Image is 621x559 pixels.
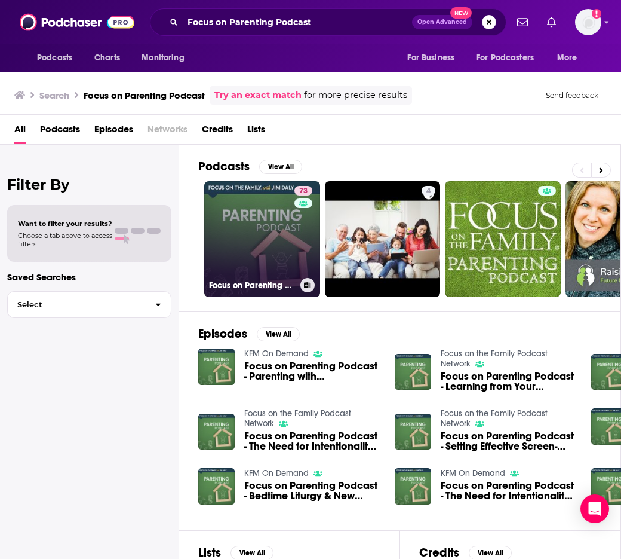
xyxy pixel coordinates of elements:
a: Focus on Parenting Podcast - Bedtime Liturgy & New Habits [244,481,380,501]
span: for more precise results [304,88,407,102]
input: Search podcasts, credits, & more... [183,13,412,32]
span: For Podcasters [476,50,534,66]
button: open menu [399,47,469,69]
p: Saved Searches [7,271,171,283]
img: User Profile [575,9,601,35]
a: Charts [87,47,127,69]
span: More [557,50,577,66]
a: Focus on the Family Podcast Network [441,408,548,429]
span: For Business [407,50,454,66]
button: View All [259,160,302,174]
a: KFM On Demand [244,349,309,359]
button: Select [7,291,171,318]
a: Focus on Parenting Podcast - The Need for Intentionality & Wisdom [441,481,577,501]
a: 73 [294,186,312,196]
div: Open Intercom Messenger [580,494,609,523]
h3: Focus on Parenting Podcast [209,280,296,291]
img: Focus on Parenting Podcast - The Need for Intentionality & Wisdom [198,414,235,450]
img: Focus on Parenting Podcast - The Need for Intentionality & Wisdom [395,468,431,505]
span: Podcasts [37,50,72,66]
a: 4 [325,181,441,297]
span: Want to filter your results? [18,219,112,228]
svg: Add a profile image [592,9,601,19]
a: Episodes [94,120,133,144]
img: Focus on Parenting Podcast - Bedtime Liturgy & New Habits [198,468,235,505]
span: 73 [299,185,308,197]
span: New [450,7,472,19]
a: PodcastsView All [198,159,302,174]
h3: Search [39,90,69,101]
button: open menu [549,47,592,69]
a: Focus on Parenting Podcast - Setting Effective Screen-Time Limits [441,431,577,451]
a: KFM On Demand [244,468,309,478]
a: Lists [247,120,265,144]
a: EpisodesView All [198,326,300,341]
img: Focus on Parenting Podcast - Setting Effective Screen-Time Limits [395,414,431,450]
button: open menu [469,47,551,69]
a: Focus on Parenting Podcast - Parenting with Unpredictable Children [244,361,380,381]
span: Networks [147,120,187,144]
div: Search podcasts, credits, & more... [150,8,506,36]
a: Focus on Parenting Podcast - The Need for Intentionality & Wisdom [244,431,380,451]
h2: Podcasts [198,159,250,174]
a: Show notifications dropdown [512,12,533,32]
span: Select [8,301,146,308]
img: Focus on Parenting Podcast - Learning from Your Mistakes [395,354,431,390]
button: open menu [133,47,199,69]
a: Focus on Parenting Podcast - Learning from Your Mistakes [441,371,577,392]
span: Open Advanced [417,19,467,25]
a: 73Focus on Parenting Podcast [204,181,320,297]
span: 4 [426,185,431,197]
a: Try an exact match [214,88,302,102]
a: KFM On Demand [441,468,505,478]
img: Focus on Parenting Podcast - Parenting with Unpredictable Children [198,349,235,385]
a: Credits [202,120,233,144]
h3: Focus on Parenting Podcast [84,90,205,101]
a: Show notifications dropdown [542,12,561,32]
h2: Episodes [198,326,247,341]
span: Charts [94,50,120,66]
span: Logged in as sarahhallprinc [575,9,601,35]
a: Focus on the Family Podcast Network [244,408,351,429]
button: Send feedback [542,90,602,100]
span: Choose a tab above to access filters. [18,231,112,248]
a: Focus on the Family Podcast Network [441,349,548,369]
a: 4 [422,186,435,196]
span: Monitoring [142,50,184,66]
a: All [14,120,26,144]
button: View All [257,327,300,341]
a: Podcasts [40,120,80,144]
button: open menu [29,47,88,69]
button: Show profile menu [575,9,601,35]
button: Open AdvancedNew [412,15,472,29]
h2: Filter By [7,176,171,193]
img: Podchaser - Follow, Share and Rate Podcasts [20,11,134,33]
